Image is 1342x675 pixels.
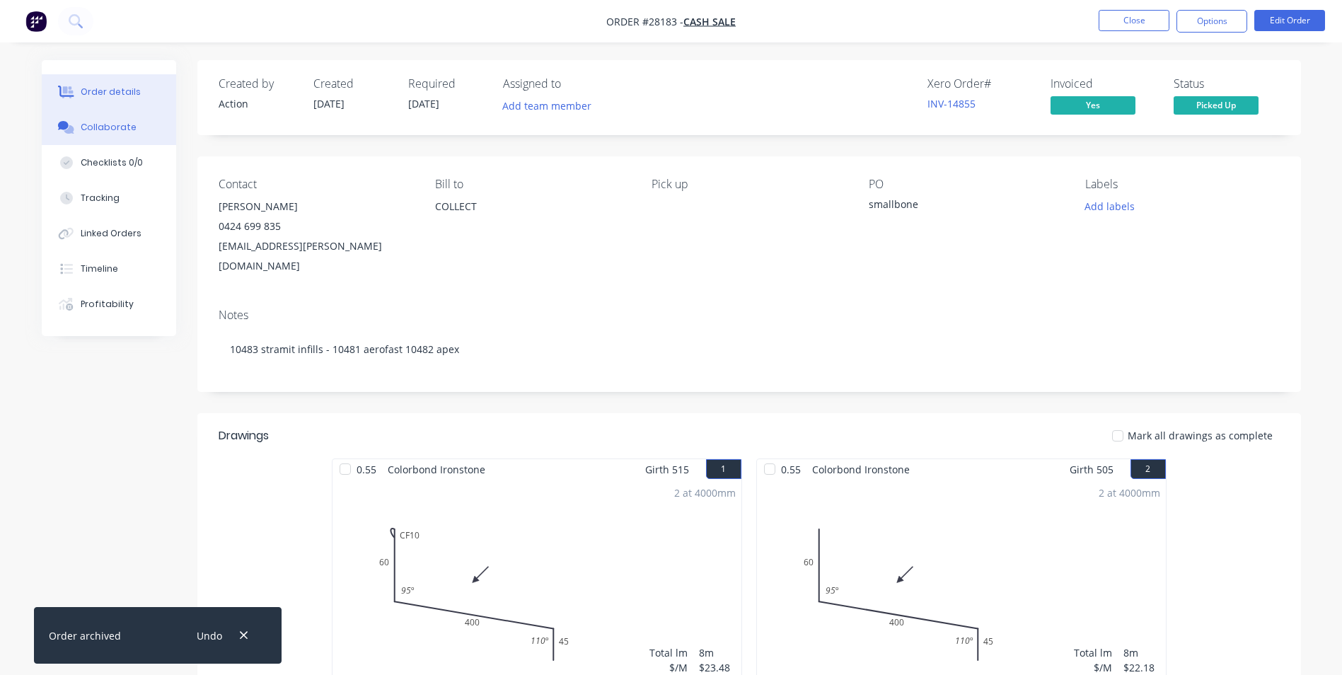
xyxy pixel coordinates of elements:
[42,180,176,216] button: Tracking
[1174,96,1259,117] button: Picked Up
[494,96,598,115] button: Add team member
[1174,77,1280,91] div: Status
[706,459,741,479] button: 1
[1130,459,1166,479] button: 2
[219,197,412,217] div: [PERSON_NAME]
[649,645,688,660] div: Total lm
[869,197,1046,217] div: smallbone
[699,660,736,675] div: $23.48
[219,217,412,236] div: 0424 699 835
[219,77,296,91] div: Created by
[81,262,118,275] div: Timeline
[1254,10,1325,31] button: Edit Order
[81,298,134,311] div: Profitability
[42,74,176,110] button: Order details
[1099,10,1169,31] button: Close
[649,660,688,675] div: $/M
[1085,178,1279,191] div: Labels
[42,216,176,251] button: Linked Orders
[435,197,629,242] div: COLLECT
[1123,645,1160,660] div: 8m
[42,251,176,287] button: Timeline
[313,77,391,91] div: Created
[927,77,1034,91] div: Xero Order #
[1051,77,1157,91] div: Invoiced
[81,86,141,98] div: Order details
[1123,660,1160,675] div: $22.18
[652,178,845,191] div: Pick up
[1074,660,1112,675] div: $/M
[606,15,683,28] span: Order #28183 -
[49,628,121,643] div: Order archived
[683,15,736,28] a: CASH SALE
[435,197,629,217] div: COLLECT
[1176,10,1247,33] button: Options
[1074,645,1112,660] div: Total lm
[219,308,1280,322] div: Notes
[408,97,439,110] span: [DATE]
[42,110,176,145] button: Collaborate
[503,77,644,91] div: Assigned to
[645,459,689,480] span: Girth 515
[219,328,1280,371] div: 10483 stramit infills - 10481 aerofast 10482 apex
[219,427,269,444] div: Drawings
[81,156,143,169] div: Checklists 0/0
[1174,96,1259,114] span: Picked Up
[503,96,599,115] button: Add team member
[1070,459,1113,480] span: Girth 505
[81,227,141,240] div: Linked Orders
[382,459,491,480] span: Colorbond Ironstone
[81,192,120,204] div: Tracking
[927,97,976,110] a: INV-14855
[408,77,486,91] div: Required
[189,626,229,645] button: Undo
[42,145,176,180] button: Checklists 0/0
[81,121,137,134] div: Collaborate
[775,459,806,480] span: 0.55
[1077,197,1143,216] button: Add labels
[806,459,915,480] span: Colorbond Ironstone
[1128,428,1273,443] span: Mark all drawings as complete
[25,11,47,32] img: Factory
[219,197,412,276] div: [PERSON_NAME]0424 699 835[EMAIL_ADDRESS][PERSON_NAME][DOMAIN_NAME]
[674,485,736,500] div: 2 at 4000mm
[435,178,629,191] div: Bill to
[1099,485,1160,500] div: 2 at 4000mm
[1051,96,1135,114] span: Yes
[219,236,412,276] div: [EMAIL_ADDRESS][PERSON_NAME][DOMAIN_NAME]
[42,287,176,322] button: Profitability
[351,459,382,480] span: 0.55
[219,178,412,191] div: Contact
[869,178,1063,191] div: PO
[219,96,296,111] div: Action
[313,97,345,110] span: [DATE]
[699,645,736,660] div: 8m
